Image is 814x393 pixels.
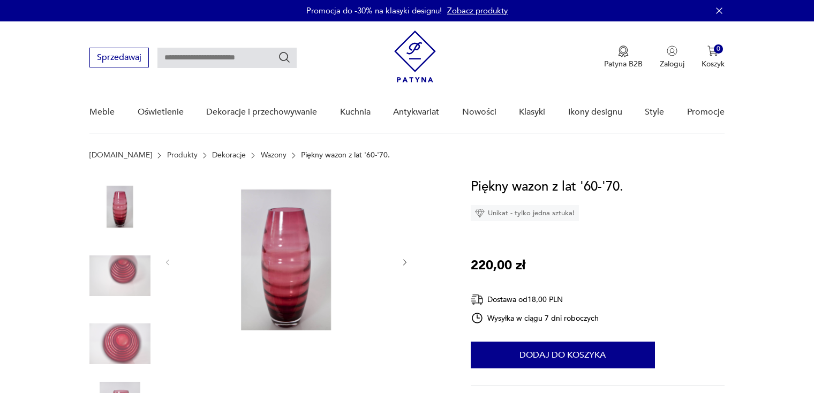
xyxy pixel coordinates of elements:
[604,46,643,69] button: Patyna B2B
[89,55,149,62] a: Sprzedawaj
[471,342,655,368] button: Dodaj do koszyka
[394,31,436,82] img: Patyna - sklep z meblami i dekoracjami vintage
[707,46,718,56] img: Ikona koszyka
[667,46,677,56] img: Ikonka użytkownika
[660,46,684,69] button: Zaloguj
[714,44,723,54] div: 0
[206,92,317,133] a: Dekoracje i przechowywanie
[475,208,485,218] img: Ikona diamentu
[471,293,599,306] div: Dostawa od 18,00 PLN
[471,312,599,324] div: Wysyłka w ciągu 7 dni roboczych
[89,245,150,306] img: Zdjęcie produktu Piękny wazon z lat '60-'70.
[261,151,287,160] a: Wazony
[645,92,664,133] a: Style
[212,151,246,160] a: Dekoracje
[462,92,496,133] a: Nowości
[278,51,291,64] button: Szukaj
[471,293,484,306] img: Ikona dostawy
[702,59,725,69] p: Koszyk
[702,46,725,69] button: 0Koszyk
[687,92,725,133] a: Promocje
[604,59,643,69] p: Patyna B2B
[471,205,579,221] div: Unikat - tylko jedna sztuka!
[519,92,545,133] a: Klasyki
[89,313,150,374] img: Zdjęcie produktu Piękny wazon z lat '60-'70.
[89,151,152,160] a: [DOMAIN_NAME]
[138,92,184,133] a: Oświetlenie
[89,177,150,238] img: Zdjęcie produktu Piękny wazon z lat '60-'70.
[301,151,390,160] p: Piękny wazon z lat '60-'70.
[167,151,198,160] a: Produkty
[604,46,643,69] a: Ikona medaluPatyna B2B
[568,92,622,133] a: Ikony designu
[89,48,149,67] button: Sprzedawaj
[471,177,623,197] h1: Piękny wazon z lat '60-'70.
[471,255,525,276] p: 220,00 zł
[447,5,508,16] a: Zobacz produkty
[660,59,684,69] p: Zaloguj
[89,92,115,133] a: Meble
[183,177,390,346] img: Zdjęcie produktu Piękny wazon z lat '60-'70.
[618,46,629,57] img: Ikona medalu
[340,92,371,133] a: Kuchnia
[393,92,439,133] a: Antykwariat
[306,5,442,16] p: Promocja do -30% na klasyki designu!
